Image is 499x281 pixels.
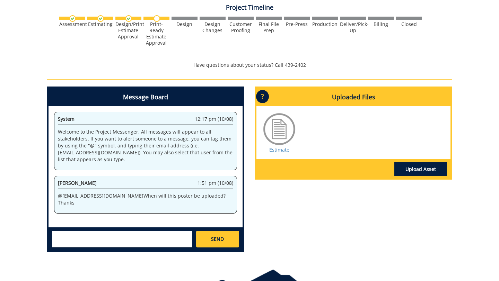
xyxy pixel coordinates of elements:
div: Customer Proofing [228,21,254,34]
div: Billing [368,21,394,27]
div: Closed [396,21,422,27]
img: checkmark [69,15,76,22]
div: Deliver/Pick-Up [340,21,366,34]
img: checkmark [125,15,132,22]
h4: Message Board [49,88,243,106]
div: Assessment [59,21,85,27]
p: Welcome to the Project Messenger. All messages will appear to all stakeholders. If you want to al... [58,128,233,163]
a: Upload Asset [394,162,447,176]
h4: Uploaded Files [256,88,450,106]
img: no [154,15,160,22]
a: Estimate [269,146,289,153]
p: ? [256,90,269,103]
div: Final File Prep [256,21,282,34]
h4: Project Timeline [47,4,452,11]
div: Pre-Press [284,21,310,27]
div: Design/Print Estimate Approval [115,21,141,40]
img: checkmark [97,15,104,22]
p: Have questions about your status? Call 439-2402 [47,62,452,69]
span: System [58,116,75,122]
p: @ [EMAIL_ADDRESS][DOMAIN_NAME] When will this poster be uploaded? Thanks [58,192,233,206]
div: Print-Ready Estimate Approval [143,21,169,46]
div: Production [312,21,338,27]
span: 12:17 pm (10/08) [195,116,233,123]
span: [PERSON_NAME] [58,180,97,186]
div: Design Changes [200,21,226,34]
div: Design [172,21,198,27]
a: SEND [196,231,239,247]
textarea: messageToSend [52,231,192,247]
span: 1:51 pm (10/08) [198,180,233,187]
div: Estimating [87,21,113,27]
span: SEND [211,236,224,243]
